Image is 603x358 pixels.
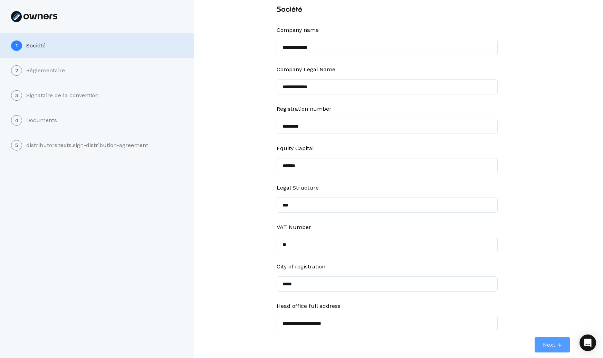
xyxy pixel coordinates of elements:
[277,105,332,113] span: Registration number
[15,143,18,148] p: 5
[15,68,18,73] p: 2
[277,223,311,231] span: VAT Number
[580,334,596,351] div: Open Intercom Messenger
[277,263,325,271] span: City of registration
[543,341,555,349] span: Next
[26,66,65,75] p: Réglementaire
[26,141,148,149] p: distributors.texts.sign-distribution-agreement
[535,337,570,352] button: Next
[277,65,335,74] span: Company Legal Name
[15,118,19,123] p: 4
[26,116,57,125] p: Documents
[26,91,98,100] p: Signataire de la convention
[277,302,341,310] span: Head office full address
[277,144,314,153] span: Equity Capital
[277,184,319,192] span: Legal Structure
[277,4,498,15] h1: Société
[11,11,57,22] img: Logo
[15,93,18,98] p: 3
[277,26,319,34] span: Company name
